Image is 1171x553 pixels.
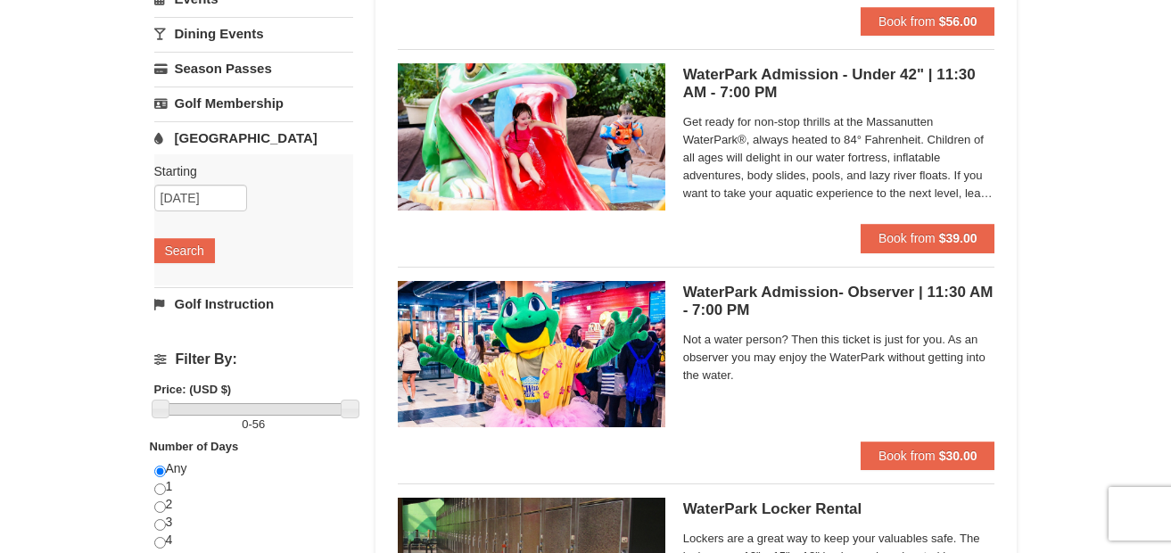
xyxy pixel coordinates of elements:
h4: Filter By: [154,351,353,367]
strong: $56.00 [939,14,977,29]
span: Get ready for non-stop thrills at the Massanutten WaterPark®, always heated to 84° Fahrenheit. Ch... [683,113,995,202]
span: 0 [242,417,248,431]
h5: WaterPark Admission- Observer | 11:30 AM - 7:00 PM [683,284,995,319]
strong: Number of Days [150,440,239,453]
span: Book from [878,449,936,463]
strong: Price: (USD $) [154,383,232,396]
a: Season Passes [154,52,353,85]
strong: $39.00 [939,231,977,245]
button: Book from $39.00 [861,224,995,252]
h5: WaterPark Admission - Under 42" | 11:30 AM - 7:00 PM [683,66,995,102]
a: Golf Membership [154,87,353,120]
label: - [154,416,353,433]
span: Not a water person? Then this ticket is just for you. As an observer you may enjoy the WaterPark ... [683,331,995,384]
span: Book from [878,14,936,29]
button: Search [154,238,215,263]
button: Book from $30.00 [861,442,995,470]
strong: $30.00 [939,449,977,463]
a: [GEOGRAPHIC_DATA] [154,121,353,154]
a: Golf Instruction [154,287,353,320]
h5: WaterPark Locker Rental [683,500,995,518]
span: 56 [252,417,265,431]
span: Book from [878,231,936,245]
img: 6619917-1587-675fdf84.jpg [398,281,665,427]
a: Dining Events [154,17,353,50]
img: 6619917-1570-0b90b492.jpg [398,63,665,210]
button: Book from $56.00 [861,7,995,36]
label: Starting [154,162,340,180]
